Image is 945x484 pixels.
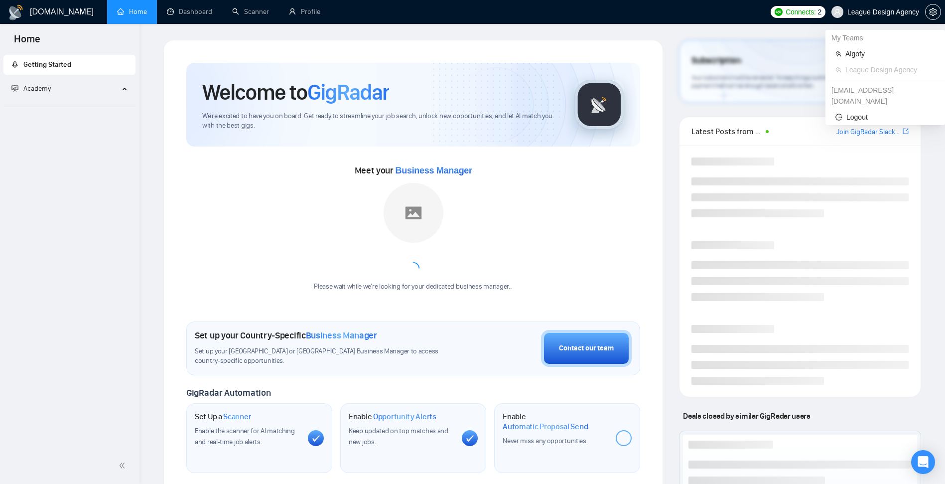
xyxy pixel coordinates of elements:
[8,4,24,20] img: logo
[11,85,18,92] span: fund-projection-screen
[503,437,587,445] span: Never miss any opportunities.
[308,282,519,292] div: Please wait while we're looking for your dedicated business manager...
[195,427,295,446] span: Enable the scanner for AI matching and real-time job alerts.
[223,412,251,422] span: Scanner
[3,103,135,109] li: Academy Homepage
[818,6,822,17] span: 2
[195,412,251,422] h1: Set Up a
[232,7,269,16] a: searchScanner
[23,60,71,69] span: Getting Started
[373,412,436,422] span: Opportunity Alerts
[836,127,901,138] a: Join GigRadar Slack Community
[289,7,320,16] a: userProfile
[307,79,389,106] span: GigRadar
[835,114,842,121] span: logout
[11,84,51,93] span: Academy
[11,61,18,68] span: rocket
[349,412,436,422] h1: Enable
[911,450,935,474] div: Open Intercom Messenger
[835,112,935,123] span: Logout
[786,6,815,17] span: Connects:
[574,80,624,130] img: gigradar-logo.png
[202,112,558,131] span: We're excited to have you on board. Get ready to streamline your job search, unlock new opportuni...
[926,8,941,16] span: setting
[306,330,377,341] span: Business Manager
[503,422,588,432] span: Automatic Proposal Send
[835,51,841,57] span: team
[23,84,51,93] span: Academy
[117,7,147,16] a: homeHome
[384,183,443,243] img: placeholder.png
[679,407,814,425] span: Deals closed by similar GigRadar users
[406,261,420,275] span: loading
[186,387,270,398] span: GigRadar Automation
[691,52,741,69] span: Subscription
[541,330,632,367] button: Contact our team
[355,165,472,176] span: Meet your
[825,82,945,109] div: fariz.apriyanto@gigradar.io
[195,330,377,341] h1: Set up your Country-Specific
[834,8,841,15] span: user
[119,461,129,471] span: double-left
[3,55,135,75] li: Getting Started
[845,48,935,59] span: Algofy
[691,125,762,138] span: Latest Posts from the GigRadar Community
[825,30,945,46] div: My Teams
[691,74,895,90] span: Your subscription will be renewed. To keep things running smoothly, make sure your payment method...
[835,67,841,73] span: team
[6,32,48,53] span: Home
[845,64,935,75] span: League Design Agency
[396,165,472,175] span: Business Manager
[903,127,909,135] span: export
[503,412,608,431] h1: Enable
[559,343,614,354] div: Contact our team
[775,8,783,16] img: upwork-logo.png
[925,8,941,16] a: setting
[167,7,212,16] a: dashboardDashboard
[903,127,909,136] a: export
[195,347,457,366] span: Set up your [GEOGRAPHIC_DATA] or [GEOGRAPHIC_DATA] Business Manager to access country-specific op...
[349,427,448,446] span: Keep updated on top matches and new jobs.
[925,4,941,20] button: setting
[202,79,389,106] h1: Welcome to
